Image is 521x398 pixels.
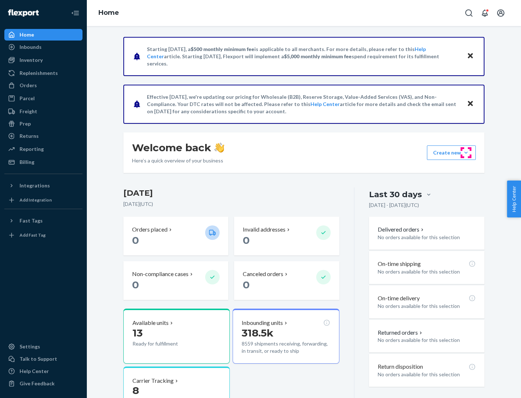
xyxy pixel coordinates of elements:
[20,31,34,38] div: Home
[378,329,424,337] button: Returned orders
[4,156,82,168] a: Billing
[132,270,189,278] p: Non-compliance cases
[378,294,420,302] p: On-time delivery
[462,6,476,20] button: Open Search Box
[4,365,82,377] a: Help Center
[4,353,82,365] a: Talk to Support
[8,9,39,17] img: Flexport logo
[20,120,31,127] div: Prep
[378,302,476,310] p: No orders available for this selection
[98,9,119,17] a: Home
[132,319,169,327] p: Available units
[20,43,42,51] div: Inbounds
[494,6,508,20] button: Open account menu
[20,197,52,203] div: Add Integration
[369,202,419,209] p: [DATE] - [DATE] ( UTC )
[132,327,143,339] span: 13
[20,217,43,224] div: Fast Tags
[20,69,58,77] div: Replenishments
[243,279,250,291] span: 0
[4,378,82,389] button: Give Feedback
[243,225,285,234] p: Invalid addresses
[132,340,199,347] p: Ready for fulfillment
[20,56,43,64] div: Inventory
[132,279,139,291] span: 0
[20,355,57,363] div: Talk to Support
[123,187,339,199] h3: [DATE]
[147,93,460,115] p: Effective [DATE], we're updating our pricing for Wholesale (B2B), Reserve Storage, Value-Added Se...
[378,260,421,268] p: On-time shipping
[242,319,283,327] p: Inbounding units
[147,46,460,67] p: Starting [DATE], a is applicable to all merchants. For more details, please refer to this article...
[4,130,82,142] a: Returns
[20,182,50,189] div: Integrations
[20,158,34,166] div: Billing
[4,143,82,155] a: Reporting
[4,80,82,91] a: Orders
[4,118,82,130] a: Prep
[4,341,82,352] a: Settings
[378,336,476,344] p: No orders available for this selection
[427,145,476,160] button: Create new
[68,6,82,20] button: Close Navigation
[369,189,422,200] div: Last 30 days
[4,54,82,66] a: Inventory
[466,51,475,62] button: Close
[4,29,82,41] a: Home
[243,270,283,278] p: Canceled orders
[242,327,274,339] span: 318.5k
[233,309,339,364] button: Inbounding units318.5k8559 shipments receiving, forwarding, in transit, or ready to ship
[243,234,250,246] span: 0
[214,143,224,153] img: hand-wave emoji
[20,95,35,102] div: Parcel
[20,82,37,89] div: Orders
[378,363,423,371] p: Return disposition
[123,261,228,300] button: Non-compliance cases 0
[20,232,46,238] div: Add Fast Tag
[123,217,228,255] button: Orders placed 0
[478,6,492,20] button: Open notifications
[4,229,82,241] a: Add Fast Tag
[466,99,475,109] button: Close
[20,108,37,115] div: Freight
[20,343,40,350] div: Settings
[234,217,339,255] button: Invalid addresses 0
[191,46,254,52] span: $500 monthly minimum fee
[4,194,82,206] a: Add Integration
[310,101,340,107] a: Help Center
[234,261,339,300] button: Canceled orders 0
[378,234,476,241] p: No orders available for this selection
[132,377,174,385] p: Carrier Tracking
[20,380,55,387] div: Give Feedback
[123,309,230,364] button: Available units13Ready for fulfillment
[378,268,476,275] p: No orders available for this selection
[132,157,224,164] p: Here’s a quick overview of your business
[4,93,82,104] a: Parcel
[20,132,39,140] div: Returns
[378,225,425,234] button: Delivered orders
[507,181,521,217] button: Help Center
[132,234,139,246] span: 0
[20,145,44,153] div: Reporting
[4,215,82,226] button: Fast Tags
[123,200,339,208] p: [DATE] ( UTC )
[132,141,224,154] h1: Welcome back
[93,3,125,24] ol: breadcrumbs
[378,371,476,378] p: No orders available for this selection
[132,225,168,234] p: Orders placed
[242,340,330,355] p: 8559 shipments receiving, forwarding, in transit, or ready to ship
[284,53,352,59] span: $5,000 monthly minimum fee
[4,41,82,53] a: Inbounds
[4,180,82,191] button: Integrations
[20,368,49,375] div: Help Center
[4,67,82,79] a: Replenishments
[4,106,82,117] a: Freight
[132,384,139,397] span: 8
